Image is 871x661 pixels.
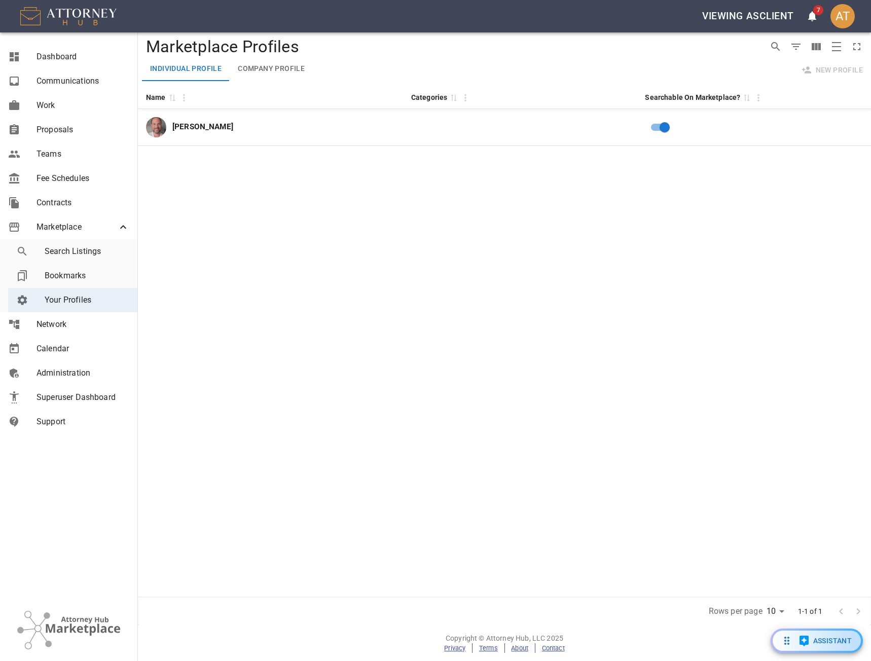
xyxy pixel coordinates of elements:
h4: Marketplace Profiles [142,36,761,57]
span: Work [37,99,129,112]
span: Marketplace [37,221,117,233]
a: Terms [479,644,498,652]
span: You can only have one individual profile [800,61,867,80]
a: Your Profiles [8,288,137,312]
span: 7 [813,5,823,15]
span: Superuser Dashboard [37,391,129,403]
a: Contact [542,644,565,652]
span: Fee Schedules [37,172,129,185]
span: Administration [37,367,129,379]
img: Attorney Hub Marketplace [17,611,120,649]
span: 1-1 of 1 [794,606,826,616]
span: Sort by Name descending [166,93,178,102]
span: Search Listings [45,245,129,258]
label: Rows per page [709,605,763,617]
img: AttorneyHub Logo [20,7,117,25]
img: 2Q== [146,117,166,137]
button: open notifications menu [800,4,824,28]
button: Viewing asclient [698,5,798,28]
span: Support [37,416,129,428]
span: Teams [37,148,129,160]
button: Show/Hide search [766,36,786,57]
button: Individual Profile [142,57,230,81]
button: Column Actions [457,90,474,106]
span: Your Profiles [45,294,129,306]
button: Column Actions [176,90,192,106]
a: Search Listings [8,239,137,264]
button: Toggle density [826,36,847,57]
span: Sort by Categories descending [447,93,459,102]
span: Go to next page [850,606,867,615]
span: Go to previous page [832,606,850,615]
span: Dashboard [37,51,129,63]
p: Copyright © Attorney Hub, LLC 2025 [138,633,871,643]
a: About [511,644,528,652]
div: Searchable On Marketplace? [645,91,740,103]
button: Show/Hide filters [786,36,806,57]
p: [PERSON_NAME] [172,121,233,133]
a: Bookmarks [8,264,137,288]
button: Column Actions [750,90,767,106]
div: Name [146,91,166,103]
button: Show/Hide columns [806,36,826,57]
button: Toggle full screen [847,36,867,57]
span: Profile is searchable on Marketplace [645,122,674,130]
div: AT [830,4,855,28]
div: Rows per page [767,603,788,619]
span: Sort by Searchable On Marketplace? descending [740,93,752,102]
button: Company Profile [230,57,313,81]
span: Contracts [37,197,129,209]
span: Proposals [37,124,129,136]
span: Network [37,318,129,330]
span: Communications [37,75,129,87]
div: Categories [411,91,448,103]
span: Bookmarks [45,270,129,282]
a: Privacy [444,644,465,652]
span: Calendar [37,343,129,355]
